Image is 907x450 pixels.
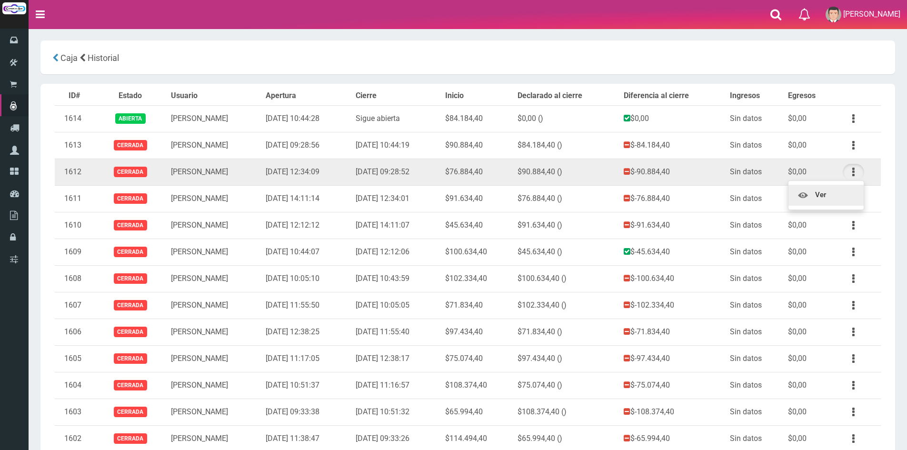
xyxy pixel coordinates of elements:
td: [PERSON_NAME] [167,159,262,185]
td: [PERSON_NAME] [167,292,262,319]
td: [DATE] 12:34:01 [352,185,442,212]
td: [PERSON_NAME] [167,345,262,372]
td: [DATE] 10:44:28 [262,105,352,132]
th: Apertura [262,87,352,105]
td: 1610 [55,212,94,239]
td: [DATE] 14:11:07 [352,212,442,239]
td: $108.374,40 [441,372,514,399]
td: $-97.434,40 [620,345,727,372]
td: $0,00 [784,185,836,212]
td: [DATE] 11:55:40 [352,319,442,345]
td: [PERSON_NAME] [167,372,262,399]
td: $71.834,40 () [514,319,619,345]
td: [DATE] 10:05:10 [262,265,352,292]
td: $-108.374,40 [620,399,727,425]
td: [DATE] 10:05:05 [352,292,442,319]
td: 1604 [55,372,94,399]
td: $0,00 [784,319,836,345]
td: Sin datos [726,239,784,265]
td: [DATE] 10:44:07 [262,239,352,265]
td: [DATE] 12:12:06 [352,239,442,265]
td: $91.634,40 [441,185,514,212]
th: Usuario [167,87,262,105]
span: Cerrada [114,300,147,310]
td: $100.634,40 [441,239,514,265]
th: Ingresos [726,87,784,105]
td: $-90.884,40 [620,159,727,185]
td: $0,00 [784,239,836,265]
td: $-76.884,40 [620,185,727,212]
td: 1608 [55,265,94,292]
td: $-75.074,40 [620,372,727,399]
td: 1609 [55,239,94,265]
td: Sin datos [726,319,784,345]
td: [PERSON_NAME] [167,265,262,292]
img: Logo grande [2,2,26,14]
th: Estado [94,87,167,105]
td: $-84.184,40 [620,132,727,159]
span: Cerrada [114,380,147,390]
th: Diferencia al cierre [620,87,727,105]
td: [DATE] 12:38:25 [262,319,352,345]
td: $0,00 [784,132,836,159]
td: [DATE] 09:28:52 [352,159,442,185]
td: $-71.834,40 [620,319,727,345]
td: $0,00 [620,105,727,132]
td: Sin datos [726,105,784,132]
td: $75.074,40 () [514,372,619,399]
td: $76.884,40 () [514,185,619,212]
td: $0,00 [784,212,836,239]
td: $45.634,40 [441,212,514,239]
td: $84.184,40 [441,105,514,132]
td: Sin datos [726,265,784,292]
td: 1607 [55,292,94,319]
td: [DATE] 11:16:57 [352,372,442,399]
td: [PERSON_NAME] [167,399,262,425]
td: $102.334,40 [441,265,514,292]
td: Sin datos [726,132,784,159]
span: Cerrada [114,193,147,203]
td: $65.994,40 [441,399,514,425]
td: $45.634,40 () [514,239,619,265]
th: Cierre [352,87,442,105]
span: Historial [88,53,119,63]
td: [DATE] 12:38:17 [352,345,442,372]
td: [DATE] 09:28:56 [262,132,352,159]
td: 1603 [55,399,94,425]
span: Cerrada [114,220,147,230]
span: Abierta [115,113,145,123]
span: Cerrada [114,433,147,443]
td: [DATE] 12:34:09 [262,159,352,185]
td: [PERSON_NAME] [167,212,262,239]
td: $0,00 [784,265,836,292]
td: $0,00 () [514,105,619,132]
span: Cerrada [114,327,147,337]
td: $90.884,40 [441,132,514,159]
td: $75.074,40 [441,345,514,372]
td: 1611 [55,185,94,212]
td: [DATE] 11:17:05 [262,345,352,372]
td: 1612 [55,159,94,185]
span: Cerrada [114,353,147,363]
td: [DATE] 10:43:59 [352,265,442,292]
span: Cerrada [114,273,147,283]
td: $97.434,40 [441,319,514,345]
td: 1606 [55,319,94,345]
td: $108.374,40 () [514,399,619,425]
td: $102.334,40 () [514,292,619,319]
td: $0,00 [784,105,836,132]
td: Sin datos [726,345,784,372]
td: [PERSON_NAME] [167,105,262,132]
td: $0,00 [784,292,836,319]
span: Cerrada [114,140,147,150]
td: [PERSON_NAME] [167,239,262,265]
td: $100.634,40 () [514,265,619,292]
td: $0,00 [784,372,836,399]
td: $0,00 [784,345,836,372]
td: Sigue abierta [352,105,442,132]
th: Declarado al cierre [514,87,619,105]
span: Cerrada [114,407,147,417]
td: [PERSON_NAME] [167,185,262,212]
td: $76.884,40 [441,159,514,185]
td: $84.184,40 () [514,132,619,159]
